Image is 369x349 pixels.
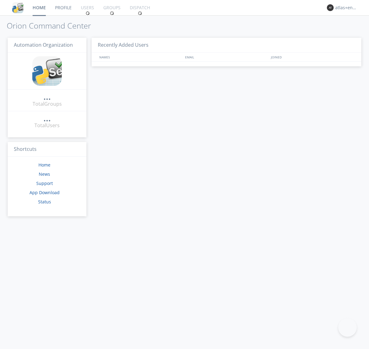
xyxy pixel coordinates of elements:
h3: Recently Added Users [92,38,361,53]
a: ... [43,93,51,100]
img: spin.svg [85,11,90,15]
h3: Shortcuts [8,142,86,157]
iframe: Toggle Customer Support [338,318,357,337]
a: App Download [30,190,60,195]
div: atlas+english0002 [335,5,358,11]
div: NAMES [98,53,182,61]
div: JOINED [269,53,355,61]
img: 373638.png [327,4,334,11]
img: spin.svg [110,11,114,15]
a: Home [38,162,50,168]
img: spin.svg [138,11,142,15]
a: Status [38,199,51,205]
div: Total Users [34,122,60,129]
a: News [39,171,50,177]
a: Support [36,180,53,186]
div: Total Groups [33,100,62,108]
div: ... [43,115,51,121]
a: ... [43,115,51,122]
span: Automation Organization [14,41,73,48]
img: cddb5a64eb264b2086981ab96f4c1ba7 [32,56,62,86]
div: EMAIL [184,53,269,61]
img: cddb5a64eb264b2086981ab96f4c1ba7 [12,2,23,13]
div: ... [43,93,51,100]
